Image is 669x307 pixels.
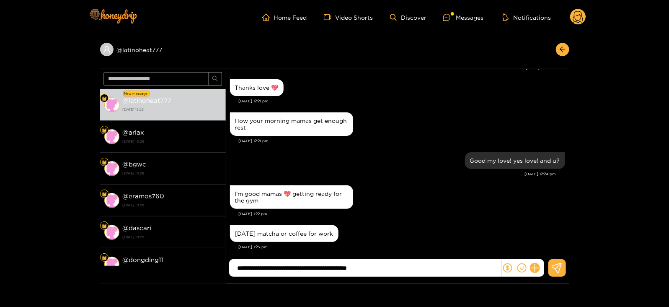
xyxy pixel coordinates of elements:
a: Home Feed [262,13,307,21]
div: @latinoheat777 [100,43,226,56]
strong: [DATE] 10:29 [123,233,222,241]
div: Sep. 24, 1:22 pm [230,185,353,209]
button: Notifications [500,13,553,21]
span: home [262,13,274,21]
img: Fan Level [102,255,107,260]
div: Messages [443,13,483,22]
span: user [103,46,111,53]
img: Fan Level [102,96,107,101]
div: I’m good mamas 💖 getting ready for the gym [235,190,348,204]
img: conversation [104,225,119,240]
div: Sep. 24, 12:24 pm [465,152,565,169]
img: conversation [104,129,119,144]
div: [DATE] 12:21 pm [239,98,565,104]
img: conversation [104,97,119,112]
div: Good my love! yes love! and u? [470,157,560,164]
button: search [209,72,222,86]
img: Fan Level [102,224,107,229]
span: dollar [503,263,512,273]
div: How your morning mamas get enough rest [235,117,348,131]
span: arrow-left [559,46,566,53]
div: Sep. 24, 1:25 pm [230,225,338,242]
strong: @ dascari [123,224,152,232]
span: video-camera [324,13,336,21]
img: conversation [104,257,119,272]
div: Sep. 24, 12:21 pm [230,79,284,96]
img: conversation [104,161,119,176]
div: [DATE] matcha or coffee for work [235,230,333,237]
strong: [DATE] 10:29 [123,169,222,177]
strong: [DATE] 13:25 [123,106,222,113]
button: arrow-left [556,43,569,56]
img: Fan Level [102,160,107,165]
strong: @ latinoheat777 [123,97,172,104]
strong: @ bgwc [123,161,147,168]
strong: @ arlax [123,129,145,136]
img: conversation [104,193,119,208]
strong: [DATE] 10:29 [123,138,222,145]
div: [DATE] 12:21 pm [239,138,565,144]
div: [DATE] 1:22 pm [239,211,565,217]
span: search [212,75,218,83]
div: [DATE] 1:25 pm [239,244,565,250]
div: [DATE] 12:24 pm [230,171,556,177]
strong: @ dongding11 [123,256,163,263]
img: Fan Level [102,192,107,197]
span: smile [517,263,527,273]
strong: [DATE] 10:29 [123,265,222,273]
img: Fan Level [102,128,107,133]
a: Discover [390,14,426,21]
button: dollar [501,262,514,274]
strong: [DATE] 10:29 [123,201,222,209]
a: Video Shorts [324,13,373,21]
div: New message [123,91,150,96]
div: Sep. 24, 12:21 pm [230,112,353,136]
div: Thanks love 💖 [235,84,279,91]
strong: @ eramos760 [123,193,165,200]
